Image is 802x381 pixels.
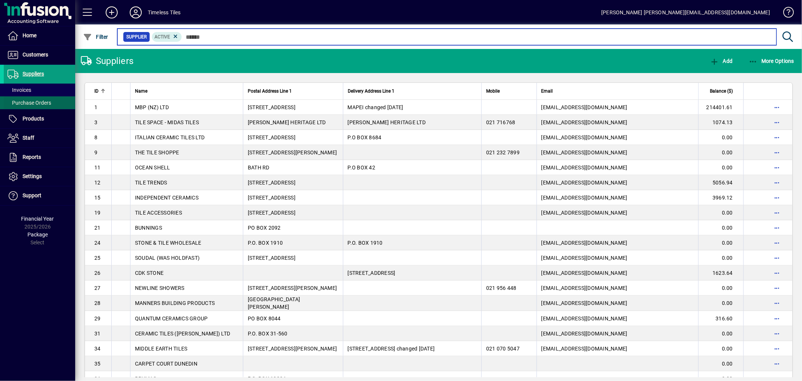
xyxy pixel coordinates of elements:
span: Filter [83,34,108,40]
button: More options [771,267,783,279]
span: OCEAN SHELL [135,165,170,171]
span: [EMAIL_ADDRESS][DOMAIN_NAME] [541,210,628,216]
span: NEWLINE SHOWERS [135,285,185,291]
button: More options [771,131,783,143]
button: Profile [124,6,148,19]
span: [EMAIL_ADDRESS][DOMAIN_NAME] [541,119,628,125]
span: MIDDLE EARTH TILES [135,346,188,352]
span: ID [94,87,99,95]
span: 021 232 7899 [486,149,520,155]
span: 021 716768 [486,119,515,125]
button: More options [771,177,783,189]
span: Invoices [8,87,31,93]
td: 0.00 [698,130,743,145]
span: [STREET_ADDRESS][PERSON_NAME] [248,285,337,291]
div: Suppliers [81,55,133,67]
span: 24 [94,240,101,246]
span: TILE ACCESSORIES [135,210,182,216]
td: 0.00 [698,280,743,296]
span: [EMAIL_ADDRESS][DOMAIN_NAME] [541,270,628,276]
span: MBP (NZ) LTD [135,104,169,110]
span: P.O BOX 8684 [348,134,382,140]
span: [STREET_ADDRESS] [248,180,296,186]
span: Add [710,58,732,64]
span: [STREET_ADDRESS] [248,255,296,261]
td: 0.00 [698,326,743,341]
button: More options [771,312,783,325]
td: 1623.64 [698,265,743,280]
span: 25 [94,255,101,261]
a: Knowledge Base [778,2,793,26]
td: 0.00 [698,145,743,160]
button: Filter [81,30,110,44]
td: 0.00 [698,205,743,220]
span: 1 [94,104,97,110]
button: More options [771,162,783,174]
button: More options [771,116,783,128]
span: Postal Address Line 1 [248,87,292,95]
span: 31 [94,331,101,337]
div: ID [94,87,107,95]
mat-chip: Activation Status: Active [152,32,182,42]
span: [EMAIL_ADDRESS][DOMAIN_NAME] [541,195,628,201]
span: [STREET_ADDRESS][PERSON_NAME] [248,346,337,352]
span: 8 [94,134,97,140]
span: 11 [94,165,101,171]
button: More options [771,343,783,355]
span: [GEOGRAPHIC_DATA][PERSON_NAME] [248,296,300,310]
span: CARPET COURT DUNEDIN [135,361,197,367]
span: Active [155,34,170,40]
span: [EMAIL_ADDRESS][DOMAIN_NAME] [541,315,628,322]
button: More options [771,192,783,204]
span: [STREET_ADDRESS] [248,195,296,201]
span: CDK STONE [135,270,164,276]
span: P.O BOX 42 [348,165,376,171]
span: 3 [94,119,97,125]
span: [EMAIL_ADDRESS][DOMAIN_NAME] [541,149,628,155]
span: 9 [94,149,97,155]
button: More options [771,297,783,309]
span: TILE SPACE - MIDAS TILES [135,119,199,125]
a: Reports [4,148,75,167]
span: 19 [94,210,101,216]
span: BATH RD [248,165,270,171]
td: 0.00 [698,220,743,235]
a: Home [4,26,75,45]
span: Supplier [126,33,147,41]
span: Reports [23,154,41,160]
td: 5056.94 [698,175,743,190]
button: More options [771,207,783,219]
button: More options [771,282,783,294]
span: Suppliers [23,71,44,77]
span: [EMAIL_ADDRESS][DOMAIN_NAME] [541,300,628,306]
span: CERAMIC TILES ([PERSON_NAME]) LTD [135,331,230,337]
td: 3969.12 [698,190,743,205]
span: Delivery Address Line 1 [348,87,394,95]
span: MANNERS BUILDING PRODUCTS [135,300,215,306]
button: More options [771,237,783,249]
span: Products [23,116,44,122]
span: [EMAIL_ADDRESS][DOMAIN_NAME] [541,255,628,261]
span: THE TILE SHOPPE [135,149,179,155]
span: 29 [94,315,101,322]
span: P.O. BOX 1910 [348,240,383,246]
span: Package [27,232,48,238]
td: 1074.13 [698,115,743,130]
button: Add [100,6,124,19]
td: 316.60 [698,311,743,326]
span: Financial Year [21,216,54,222]
span: [EMAIL_ADDRESS][DOMAIN_NAME] [541,104,628,110]
div: Timeless Tiles [148,6,180,18]
button: More options [771,222,783,234]
span: 021 956 448 [486,285,517,291]
span: ITALIAN CERAMIC TILES LTD [135,134,205,140]
span: 15 [94,195,101,201]
span: [STREET_ADDRESS] [348,270,396,276]
span: [EMAIL_ADDRESS][DOMAIN_NAME] [541,285,628,291]
td: 0.00 [698,235,743,250]
span: 12 [94,180,101,186]
span: Purchase Orders [8,100,51,106]
a: Invoices [4,84,75,96]
span: [EMAIL_ADDRESS][DOMAIN_NAME] [541,165,628,171]
span: SOUDAL (WAS HOLDFAST) [135,255,200,261]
